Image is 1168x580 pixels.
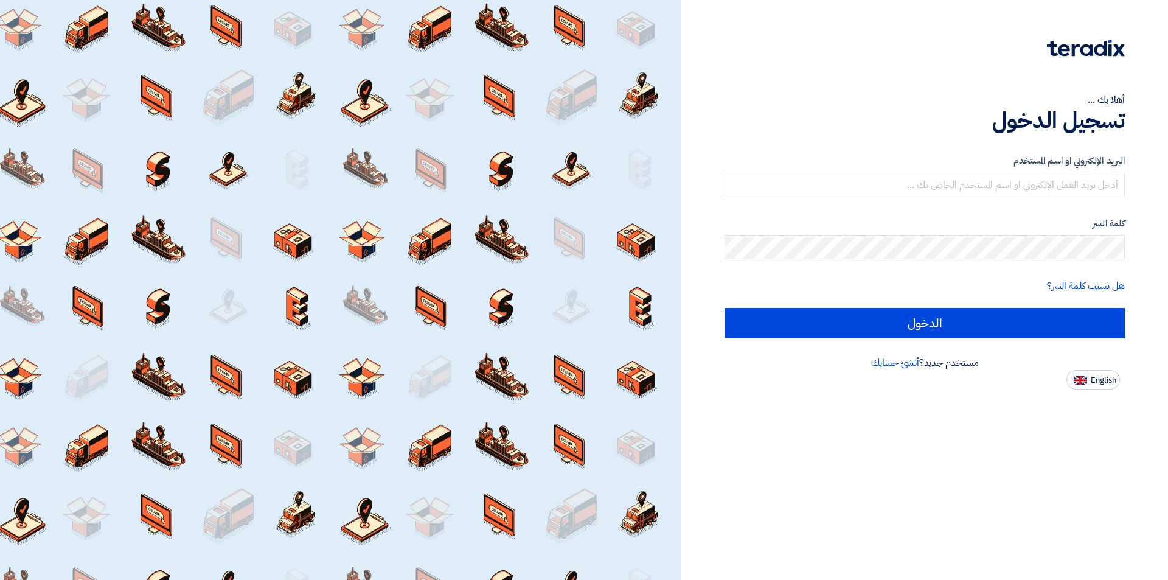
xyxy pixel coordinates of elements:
h1: تسجيل الدخول [725,107,1125,134]
img: Teradix logo [1047,40,1125,57]
a: هل نسيت كلمة السر؟ [1047,279,1125,293]
div: مستخدم جديد؟ [725,355,1125,370]
label: كلمة السر [725,217,1125,231]
input: الدخول [725,308,1125,338]
span: English [1091,376,1116,385]
a: أنشئ حسابك [871,355,919,370]
label: البريد الإلكتروني او اسم المستخدم [725,154,1125,168]
div: أهلا بك ... [725,93,1125,107]
input: أدخل بريد العمل الإلكتروني او اسم المستخدم الخاص بك ... [725,173,1125,197]
img: en-US.png [1074,376,1087,385]
button: English [1066,370,1120,390]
